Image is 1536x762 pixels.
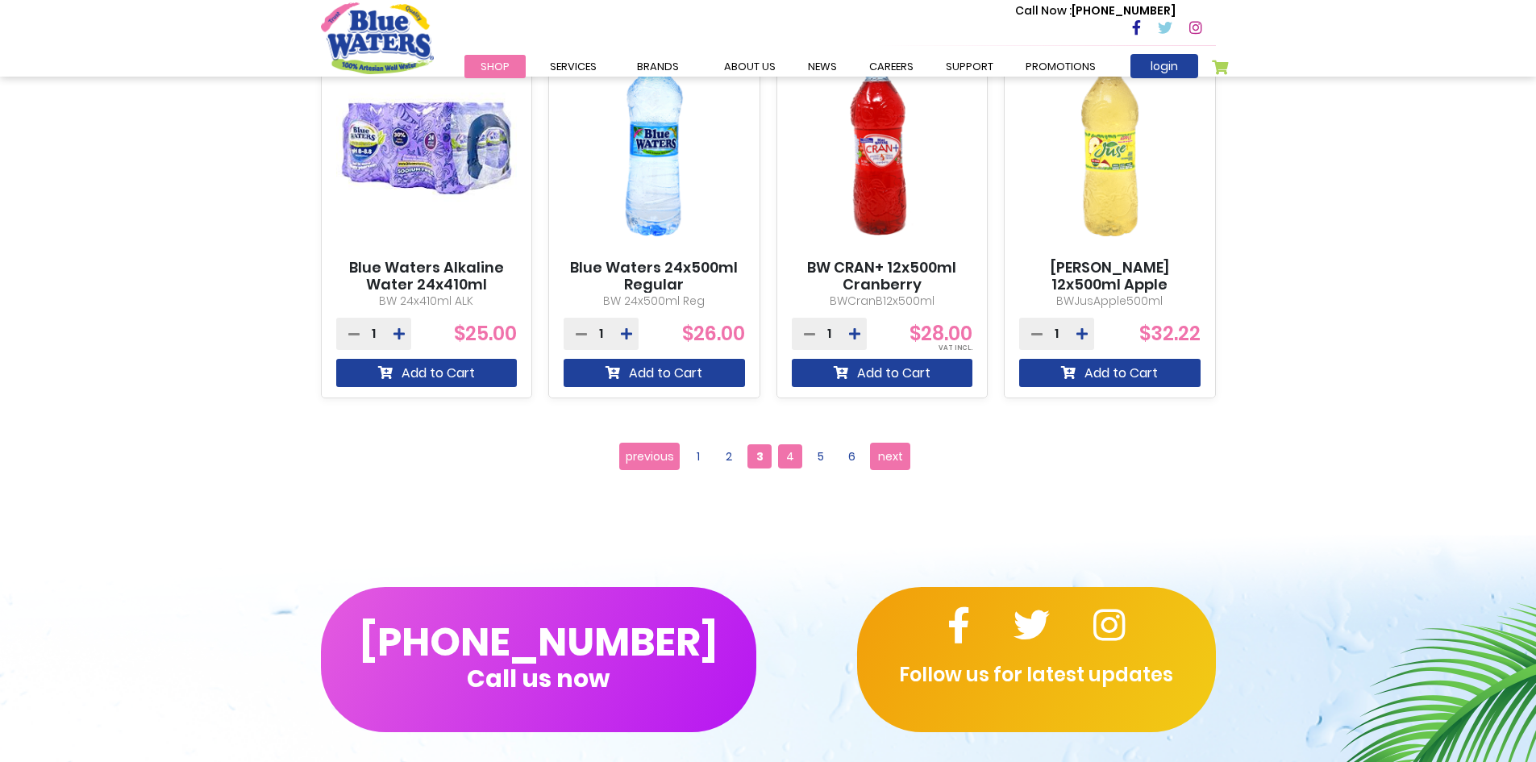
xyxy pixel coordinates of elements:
a: support [930,55,1009,78]
span: Shop [481,59,510,74]
a: next [870,443,910,470]
a: BW CRAN+ 12x500ml Cranberry [792,259,973,294]
a: about us [708,55,792,78]
a: Blue Waters 24x500ml Regular [564,259,745,294]
a: careers [853,55,930,78]
span: $26.00 [682,320,745,347]
a: 6 [839,444,864,468]
span: previous [626,444,674,468]
button: Add to Cart [1019,359,1201,387]
span: Call us now [467,674,610,683]
a: 2 [717,444,741,468]
p: Follow us for latest updates [857,660,1216,689]
span: Call Now : [1015,2,1072,19]
a: 5 [809,444,833,468]
a: previous [619,443,680,470]
span: next [878,444,903,468]
a: 1 [686,444,710,468]
a: 4 [778,444,802,468]
button: Add to Cart [336,359,518,387]
a: Promotions [1009,55,1112,78]
a: store logo [321,2,434,73]
img: Blue Waters 24x500ml Regular [564,32,745,259]
span: $32.22 [1139,320,1201,347]
p: BWCranB12x500ml [792,293,973,310]
p: BW 24x410ml ALK [336,293,518,310]
a: Blue Waters Alkaline Water 24x410ml [336,259,518,294]
p: BW 24x500ml Reg [564,293,745,310]
button: Add to Cart [564,359,745,387]
img: BW Juse 12x500ml Apple [1019,32,1201,259]
a: [PERSON_NAME] 12x500ml Apple [1019,259,1201,294]
span: $25.00 [454,320,517,347]
span: Brands [637,59,679,74]
p: [PHONE_NUMBER] [1015,2,1176,19]
button: [PHONE_NUMBER]Call us now [321,587,756,732]
span: Services [550,59,597,74]
span: 3 [747,444,772,468]
p: BWJusApple500ml [1019,293,1201,310]
a: News [792,55,853,78]
a: login [1130,54,1198,78]
span: $28.00 [910,320,972,347]
img: BW CRAN+ 12x500ml Cranberry [792,32,973,259]
img: Blue Waters Alkaline Water 24x410ml [336,32,518,259]
button: Add to Cart [792,359,973,387]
